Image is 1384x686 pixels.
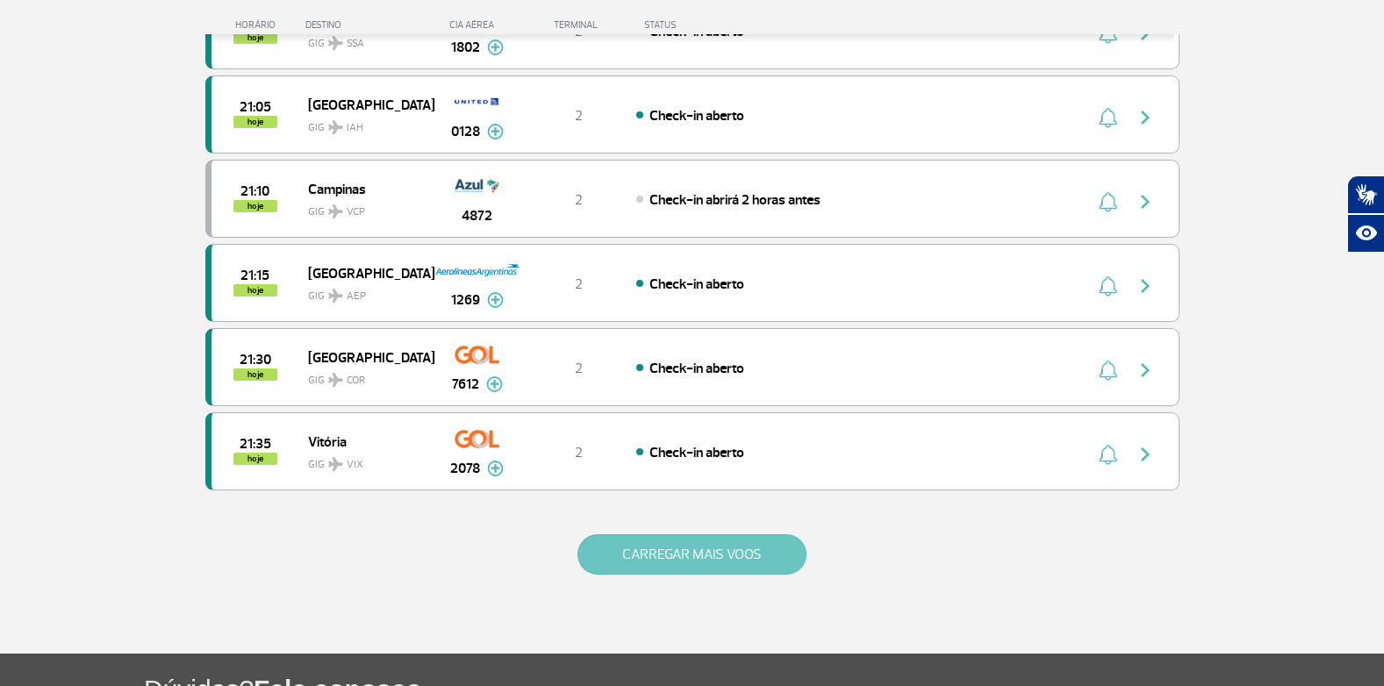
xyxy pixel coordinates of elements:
img: destiny_airplane.svg [328,204,343,218]
span: GIG [308,279,420,304]
img: destiny_airplane.svg [328,36,343,50]
span: Check-in aberto [649,360,744,377]
span: hoje [233,368,277,381]
img: destiny_airplane.svg [328,373,343,387]
span: 1269 [451,289,480,311]
span: [GEOGRAPHIC_DATA] [308,346,420,368]
span: VIX [347,457,363,473]
span: AEP [347,289,366,304]
span: hoje [233,453,277,465]
div: Plugin de acessibilidade da Hand Talk. [1347,175,1384,253]
img: mais-info-painel-voo.svg [487,39,504,55]
div: STATUS [635,19,778,31]
button: CARREGAR MAIS VOOS [577,534,807,575]
span: GIG [308,195,420,220]
span: GIG [308,111,420,136]
img: destiny_airplane.svg [328,120,343,134]
span: 2 [575,107,583,125]
button: Abrir recursos assistivos. [1347,214,1384,253]
img: seta-direita-painel-voo.svg [1135,191,1156,212]
img: mais-info-painel-voo.svg [487,461,504,476]
span: Check-in aberto [649,275,744,293]
span: 7612 [452,374,479,395]
div: DESTINO [305,19,434,31]
span: 2 [575,275,583,293]
span: Vitória [308,430,420,453]
span: Check-in aberto [649,444,744,461]
span: 2078 [450,458,480,479]
img: sino-painel-voo.svg [1099,444,1117,465]
button: Abrir tradutor de língua de sinais. [1347,175,1384,214]
span: [GEOGRAPHIC_DATA] [308,93,420,116]
span: 2 [575,191,583,209]
span: 2 [575,444,583,461]
span: hoje [233,116,277,128]
span: Check-in aberto [649,107,744,125]
span: COR [347,373,365,389]
span: 2025-08-28 21:35:00 [240,438,271,450]
div: TERMINAL [521,19,635,31]
img: mais-info-painel-voo.svg [487,292,504,308]
span: GIG [308,363,420,389]
img: sino-painel-voo.svg [1099,360,1117,381]
img: destiny_airplane.svg [328,457,343,471]
span: 2025-08-28 21:10:00 [240,185,269,197]
img: mais-info-painel-voo.svg [486,376,503,392]
img: seta-direita-painel-voo.svg [1135,360,1156,381]
span: 2025-08-28 21:05:00 [240,101,271,113]
span: hoje [233,200,277,212]
span: SSA [347,36,364,52]
div: HORÁRIO [211,19,306,31]
img: mais-info-painel-voo.svg [487,124,504,139]
img: sino-painel-voo.svg [1099,107,1117,128]
span: 0128 [451,121,480,142]
span: [GEOGRAPHIC_DATA] [308,261,420,284]
img: destiny_airplane.svg [328,289,343,303]
span: 1802 [451,37,480,58]
span: GIG [308,447,420,473]
img: seta-direita-painel-voo.svg [1135,444,1156,465]
span: VCP [347,204,365,220]
span: hoje [233,284,277,297]
span: Campinas [308,177,420,200]
img: seta-direita-painel-voo.svg [1135,275,1156,297]
div: CIA AÉREA [434,19,521,31]
span: Check-in abrirá 2 horas antes [649,191,821,209]
span: 2025-08-28 21:30:00 [240,354,271,366]
span: 4872 [462,205,492,226]
span: 2025-08-28 21:15:00 [240,269,269,282]
img: sino-painel-voo.svg [1099,191,1117,212]
span: 2 [575,360,583,377]
img: sino-painel-voo.svg [1099,275,1117,297]
img: seta-direita-painel-voo.svg [1135,107,1156,128]
span: IAH [347,120,363,136]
